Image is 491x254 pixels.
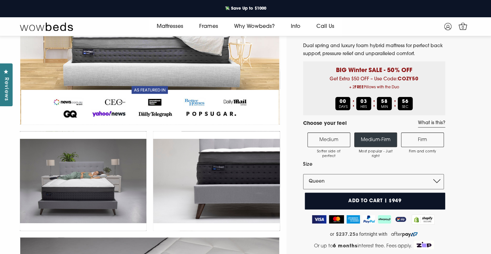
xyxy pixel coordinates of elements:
[311,150,347,159] span: Softer side of perfect
[459,25,466,31] span: 0
[356,97,371,110] div: HRS
[347,215,360,223] img: American Express Logo
[398,97,413,110] div: SEC
[191,17,226,36] a: Frames
[308,83,440,92] span: + 2 Pillows with the Duo
[219,4,271,13] a: 💸 Save Up to $1000
[149,17,191,36] a: Mattresses
[303,229,445,239] a: or $237.25 a fortnight with
[226,17,283,36] a: Why Wowbeds?
[355,86,364,89] b: FREE
[394,215,408,223] img: ZipPay Logo
[336,231,356,237] strong: $237.25
[330,231,334,237] span: or
[308,61,440,75] p: BIG Winter SALE - 50% OFF
[363,215,375,223] img: PayPal Logo
[381,99,388,104] b: 58
[303,43,443,56] span: Dual spring and luxury foam hybrid mattress for perfect back support, pressure relief and unparal...
[378,215,391,223] img: AfterPay Logo
[303,160,444,169] label: Size
[457,20,469,32] a: 0
[418,120,445,128] a: What is this?
[401,133,444,147] label: Firm
[303,120,347,128] h4: Choose your feel
[307,133,350,147] label: Medium
[358,150,393,159] span: Most popular - Just right
[283,17,308,36] a: Info
[361,99,367,104] b: 03
[405,150,440,154] span: Firm and comfy
[308,17,342,36] a: Call Us
[412,214,435,224] img: Shopify secure badge
[414,240,434,250] img: Zip Logo
[329,215,344,223] img: MasterCard Logo
[354,133,397,147] label: Medium-Firm
[333,244,358,249] strong: 6 months
[305,193,445,210] button: Add to cart | $949
[312,215,326,223] img: Visa Logo
[335,97,350,110] div: DAYS
[314,244,412,249] span: Or up to interest free. Fees apply.
[20,22,73,31] img: Wow Beds Logo
[356,231,387,237] span: a fortnight with
[308,77,440,92] span: Get Extra $50 OFF – Use Code:
[402,99,409,104] b: 56
[2,77,10,101] span: Reviews
[397,77,419,82] b: COZY50
[340,99,346,104] b: 00
[377,97,392,110] div: MIN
